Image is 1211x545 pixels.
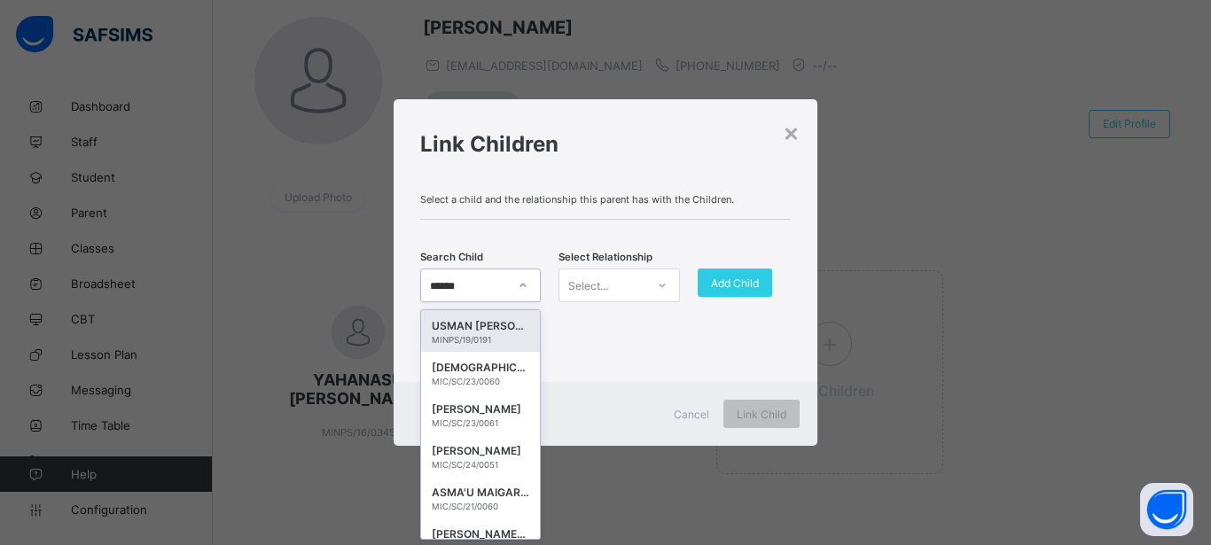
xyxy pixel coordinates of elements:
[420,131,791,157] h1: Link Children
[674,408,709,421] span: Cancel
[432,484,529,502] div: ASMA'U MAIGARI USMAN
[432,359,529,377] div: [DEMOGRAPHIC_DATA][PERSON_NAME]
[432,526,529,543] div: [PERSON_NAME] USMAN
[432,502,529,511] div: MIC/SC/21/0060
[568,269,608,302] div: Select...
[432,401,529,418] div: [PERSON_NAME]
[432,377,529,386] div: MIC/SC/23/0060
[711,276,759,290] span: Add Child
[432,418,529,428] div: MIC/SC/23/0061
[432,442,529,460] div: [PERSON_NAME]
[783,117,800,147] div: ×
[432,335,529,345] div: MINPS/19/0191
[420,251,483,263] span: Search Child
[420,193,791,206] span: Select a child and the relationship this parent has with the Children.
[1140,483,1193,536] button: Open asap
[432,317,529,335] div: USMAN [PERSON_NAME]
[432,460,529,470] div: MIC/SC/24/0051
[737,408,786,421] span: Link Child
[559,251,652,263] span: Select Relationship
